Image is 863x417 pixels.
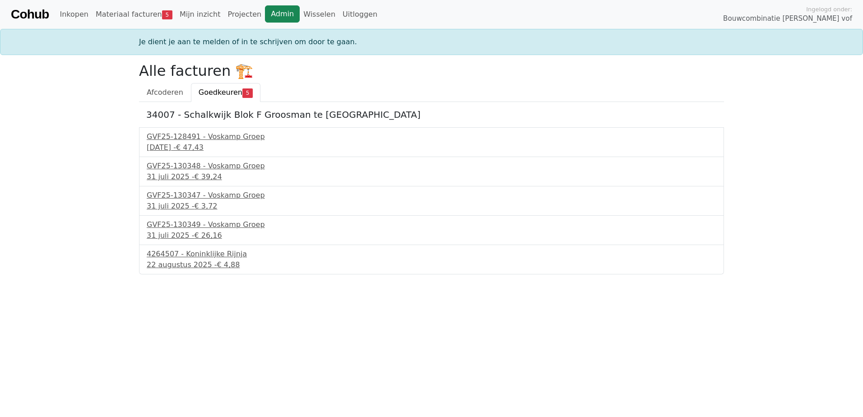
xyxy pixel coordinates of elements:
[224,5,265,23] a: Projecten
[265,5,300,23] a: Admin
[339,5,381,23] a: Uitloggen
[139,62,724,79] h2: Alle facturen 🏗️
[147,161,716,182] a: GVF25-130348 - Voskamp Groep31 juli 2025 -€ 39,24
[162,10,172,19] span: 5
[147,190,716,212] a: GVF25-130347 - Voskamp Groep31 juli 2025 -€ 3,72
[217,260,240,269] span: € 4,88
[147,161,716,171] div: GVF25-130348 - Voskamp Groep
[147,190,716,201] div: GVF25-130347 - Voskamp Groep
[199,88,242,97] span: Goedkeuren
[242,88,253,97] span: 5
[139,83,191,102] a: Afcoderen
[147,219,716,230] div: GVF25-130349 - Voskamp Groep
[56,5,92,23] a: Inkopen
[300,5,339,23] a: Wisselen
[195,172,222,181] span: € 39,24
[147,88,183,97] span: Afcoderen
[176,5,224,23] a: Mijn inzicht
[806,5,852,14] span: Ingelogd onder:
[147,230,716,241] div: 31 juli 2025 -
[92,5,176,23] a: Materiaal facturen5
[147,201,716,212] div: 31 juli 2025 -
[147,171,716,182] div: 31 juli 2025 -
[723,14,852,24] span: Bouwcombinatie [PERSON_NAME] vof
[147,249,716,259] div: 4264507 - Koninklijke Rijnja
[147,249,716,270] a: 4264507 - Koninklijke Rijnja22 augustus 2025 -€ 4,88
[147,259,716,270] div: 22 augustus 2025 -
[11,4,49,25] a: Cohub
[146,109,717,120] h5: 34007 - Schalkwijk Blok F Groosman te [GEOGRAPHIC_DATA]
[147,131,716,153] a: GVF25-128491 - Voskamp Groep[DATE] -€ 47,43
[147,131,716,142] div: GVF25-128491 - Voskamp Groep
[195,202,218,210] span: € 3,72
[176,143,204,152] span: € 47,43
[147,219,716,241] a: GVF25-130349 - Voskamp Groep31 juli 2025 -€ 26,16
[191,83,260,102] a: Goedkeuren5
[134,37,729,47] div: Je dient je aan te melden of in te schrijven om door te gaan.
[195,231,222,240] span: € 26,16
[147,142,716,153] div: [DATE] -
